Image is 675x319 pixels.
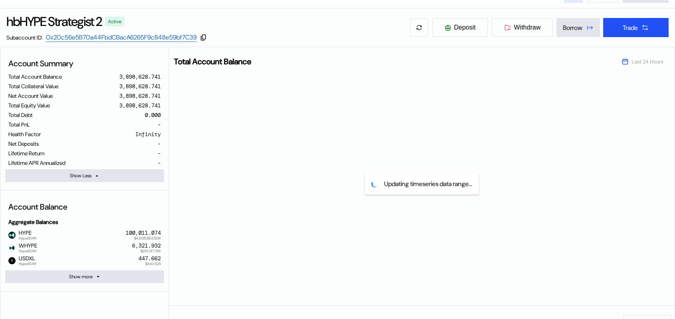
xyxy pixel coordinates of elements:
[108,19,121,24] div: Active
[135,131,161,138] div: Infinity
[134,236,161,240] span: $4,605,863.504
[8,111,33,119] div: Total Debt
[557,18,600,37] button: Borrow
[19,236,36,240] span: HyperEVM
[158,150,161,157] div: -
[432,18,488,37] button: Deposit
[16,242,37,253] span: WHYPE
[16,255,36,266] span: USDXL
[5,270,164,283] button: Show more
[384,180,472,188] span: Updating timeseries data range...
[13,260,17,264] img: hyperevm-CUbfO1az.svg
[8,140,39,147] div: Net Deposits
[5,169,164,182] button: Show Less
[8,131,41,138] div: Health Factor
[8,232,16,239] img: hyperliquid.jpg
[158,159,161,166] div: -
[13,235,17,239] img: hyperevm-CUbfO1az.svg
[126,230,161,236] div: 100,011.074
[119,83,161,90] div: 3,898,628.741
[119,102,161,109] div: 3,898,628.741
[6,34,43,41] div: Subaccount ID:
[623,24,638,32] div: Trade
[6,13,102,30] div: hbHYPE Strategist 2
[119,92,161,99] div: 3,898,628.741
[5,55,164,72] div: Account Summary
[174,57,609,65] h2: Total Account Balance
[158,121,161,128] div: -
[8,257,16,264] img: usdxl.jpg
[70,172,91,179] div: Show Less
[140,249,161,253] span: $291,147.316
[371,181,378,187] img: pending
[8,83,58,90] div: Total Collateral Value
[491,18,553,37] button: Withdraw
[13,248,17,252] img: hyperevm-CUbfO1az.svg
[16,230,36,240] span: HYPE
[69,273,93,280] div: Show more
[132,242,161,249] div: 6,321.932
[19,262,36,266] span: HyperEVM
[8,73,62,80] div: Total Account Balance
[19,249,37,253] span: HyperEVM
[158,140,161,147] div: -
[119,73,161,80] div: 3,898,628.741
[8,121,30,128] div: Total PnL
[8,150,44,157] div: Lifetime Return
[8,92,53,99] div: Net Account Value
[145,111,161,119] div: 0.000
[563,24,582,32] div: Borrow
[8,244,16,252] img: _UP3jBsi_400x400.jpg
[8,102,50,109] div: Total Equity Value
[8,159,65,166] div: Lifetime APR Annualized
[46,33,197,42] a: 0x20c56e5B70a44FbdCBacA6265F9c848e59bf7C39
[5,215,164,229] div: Aggregate Balances
[454,24,476,31] span: Deposit
[138,255,161,262] div: 447.662
[603,18,669,37] button: Trade
[5,198,164,215] div: Account Balance
[514,24,541,31] span: Withdraw
[145,262,161,266] span: $443.525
